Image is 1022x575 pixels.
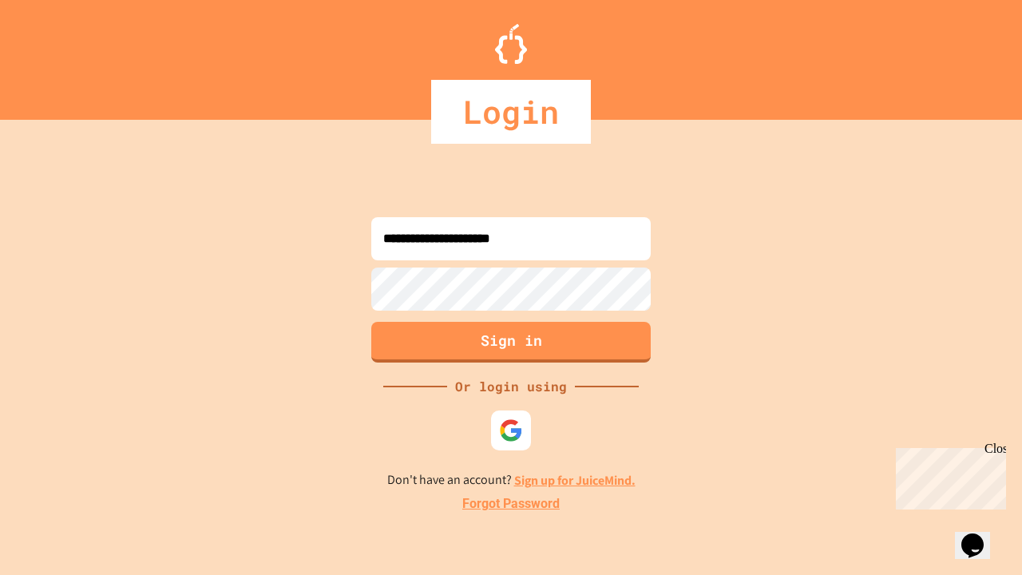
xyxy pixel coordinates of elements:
iframe: chat widget [889,442,1006,510]
p: Don't have an account? [387,470,636,490]
div: Or login using [447,377,575,396]
img: Logo.svg [495,24,527,64]
div: Chat with us now!Close [6,6,110,101]
img: google-icon.svg [499,418,523,442]
a: Forgot Password [462,494,560,514]
a: Sign up for JuiceMind. [514,472,636,489]
div: Login [431,80,591,144]
iframe: chat widget [955,511,1006,559]
button: Sign in [371,322,651,363]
